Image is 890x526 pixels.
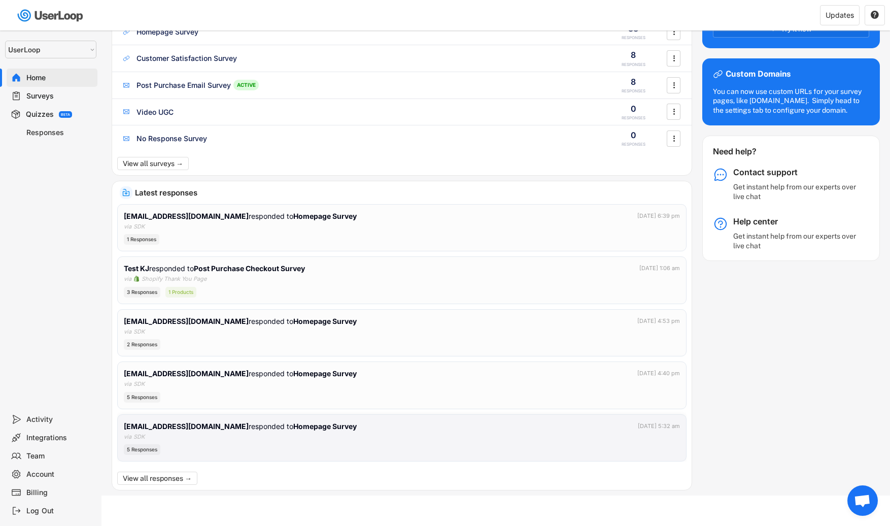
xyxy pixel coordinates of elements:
[124,234,159,245] div: 1 Responses
[293,212,357,220] strong: Homepage Survey
[26,433,93,443] div: Integrations
[622,62,645,68] div: RESPONSES
[293,369,357,378] strong: Homepage Survey
[622,88,645,94] div: RESPONSES
[122,189,130,196] img: IncomingMajor.svg
[136,134,207,144] div: No Response Survey
[124,392,160,403] div: 5 Responses
[124,263,307,274] div: responded to
[142,275,207,283] div: Shopify Thank You Page
[669,104,679,119] button: 
[124,222,131,231] div: via
[637,369,680,378] div: [DATE] 4:40 pm
[136,27,198,37] div: Homepage Survey
[637,317,680,325] div: [DATE] 4:53 pm
[124,421,357,432] div: responded to
[61,113,70,116] div: BETA
[124,433,131,441] div: via
[673,133,675,144] text: 
[124,287,160,298] div: 3 Responses
[124,212,249,220] strong: [EMAIL_ADDRESS][DOMAIN_NAME]
[124,380,131,388] div: via
[124,444,160,455] div: 5 Responses
[673,80,675,90] text: 
[26,110,54,119] div: Quizzes
[133,222,145,231] div: SDK
[637,212,680,220] div: [DATE] 6:39 pm
[733,182,860,201] div: Get instant help from our experts over live chat
[26,506,93,516] div: Log Out
[133,433,145,441] div: SDK
[117,472,197,485] button: View all responses →
[669,51,679,66] button: 
[136,80,231,90] div: Post Purchase Email Survey
[26,91,93,101] div: Surveys
[124,327,131,336] div: via
[622,142,645,147] div: RESPONSES
[124,368,357,379] div: responded to
[669,24,679,40] button: 
[26,488,93,498] div: Billing
[733,216,860,227] div: Help center
[669,131,679,146] button: 
[124,211,357,221] div: responded to
[781,25,812,32] span: Try it now
[726,69,791,80] div: Custom Domains
[26,73,93,83] div: Home
[136,53,237,63] div: Customer Satisfaction Survey
[194,264,305,273] strong: Post Purchase Checkout Survey
[293,422,357,431] strong: Homepage Survey
[26,128,93,138] div: Responses
[124,339,160,350] div: 2 Responses
[622,35,645,41] div: RESPONSES
[870,11,879,20] button: 
[124,422,249,431] strong: [EMAIL_ADDRESS][DOMAIN_NAME]
[133,327,145,336] div: SDK
[826,12,854,19] div: Updates
[733,167,860,178] div: Contact support
[233,80,259,90] div: ACTIVE
[669,78,679,93] button: 
[673,26,675,37] text: 
[638,422,680,431] div: [DATE] 5:32 am
[133,276,140,282] img: 1156660_ecommerce_logo_shopify_icon%20%281%29.png
[15,5,87,26] img: userloop-logo-01.svg
[847,485,878,516] div: Open chat
[26,470,93,479] div: Account
[136,107,174,117] div: Video UGC
[135,189,684,196] div: Latest responses
[639,264,680,273] div: [DATE] 1:06 am
[124,317,249,325] strong: [EMAIL_ADDRESS][DOMAIN_NAME]
[871,10,879,19] text: 
[165,287,196,298] div: 1 Products
[713,87,869,115] div: You can now use custom URLs for your survey pages, like [DOMAIN_NAME]. Simply head to the setting...
[631,103,636,114] div: 0
[124,369,249,378] strong: [EMAIL_ADDRESS][DOMAIN_NAME]
[673,106,675,117] text: 
[673,53,675,63] text: 
[622,115,645,121] div: RESPONSES
[124,264,149,273] strong: Test KJ
[733,232,860,250] div: Get instant help from our experts over live chat
[133,380,145,388] div: SDK
[293,317,357,325] strong: Homepage Survey
[124,275,131,283] div: via
[26,415,93,424] div: Activity
[631,76,636,87] div: 8
[124,316,357,326] div: responded to
[117,157,189,170] button: View all surveys →
[26,451,93,461] div: Team
[631,49,636,60] div: 8
[713,146,783,157] div: Need help?
[631,129,636,141] div: 0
